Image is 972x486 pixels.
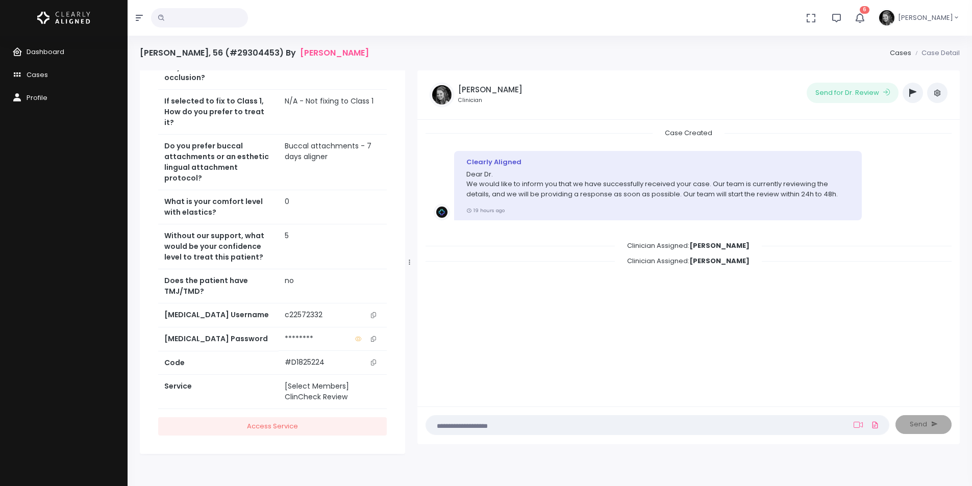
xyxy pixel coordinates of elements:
td: No [279,56,387,90]
th: If selected to fix to Class 1, How do you prefer to treat it? [158,90,279,135]
th: What is your comfort level with elastics? [158,190,279,224]
th: Do you want to fix to Class 1 occlusion? [158,56,279,90]
a: Access Service [158,417,387,436]
b: [PERSON_NAME] [689,241,750,250]
td: Buccal attachments - 7 days aligner [279,135,387,190]
b: [PERSON_NAME] [689,256,750,266]
th: Service [158,375,279,409]
div: scrollable content [426,128,952,396]
td: no [279,269,387,303]
a: Add Loom Video [852,421,865,429]
th: [MEDICAL_DATA] Password [158,327,279,351]
a: [PERSON_NAME] [300,48,369,58]
span: Profile [27,93,47,103]
td: #D1825224 [279,351,387,374]
span: 6 [860,6,869,14]
a: Add Files [869,416,881,434]
span: Cases [27,70,48,80]
img: Logo Horizontal [37,7,90,29]
p: Dear Dr. We would like to inform you that we have successfully received your case. Our team is cu... [466,169,850,199]
span: Case Created [653,125,725,141]
h4: [PERSON_NAME], 56 (#29304453) By [140,48,369,58]
div: [Select Members] ClinCheck Review [285,381,381,402]
td: N/A - Not fixing to Class 1 [279,90,387,135]
th: Without our support, what would be your confidence level to treat this patient? [158,224,279,269]
li: Case Detail [911,48,960,58]
th: Code [158,351,279,374]
span: Dashboard [27,47,64,57]
span: Clinician Assigned: [615,238,762,253]
td: 0 [279,190,387,224]
span: [PERSON_NAME] [898,13,953,23]
td: c22572332 [279,303,387,327]
th: Does the patient have TMJ/TMD? [158,269,279,303]
td: 5 [279,224,387,269]
th: [MEDICAL_DATA] Username [158,303,279,327]
small: 19 hours ago [466,207,505,214]
img: Header Avatar [878,9,896,27]
div: scrollable content [140,70,405,455]
th: Do you prefer buccal attachments or an esthetic lingual attachment protocol? [158,135,279,190]
h5: [PERSON_NAME] [458,85,522,94]
button: Send for Dr. Review [807,83,899,103]
div: Clearly Aligned [466,157,850,167]
a: Cases [890,48,911,58]
span: Clinician Assigned: [615,253,762,269]
small: Clinician [458,96,522,105]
